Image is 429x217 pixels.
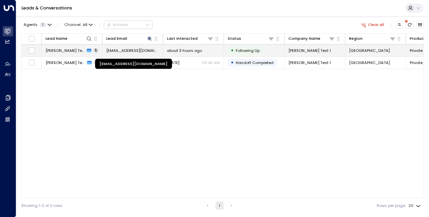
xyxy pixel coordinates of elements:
[21,21,53,28] button: Agents1
[377,203,406,209] label: Rows per page:
[410,35,426,42] div: Product
[167,48,202,53] span: about 3 hours ago
[228,35,274,42] div: Status
[216,201,224,210] button: page 1
[288,60,331,65] span: George Test 1
[93,48,98,53] span: 5
[231,58,234,67] div: •
[416,21,424,29] button: Archived Leads
[40,23,46,27] span: 1
[28,59,35,66] span: Toggle select row
[46,35,92,42] div: Lead Name
[236,60,274,65] span: Handoff Completed
[359,21,387,28] button: Clear all
[106,48,159,53] span: georgebobbyjordan@hotmail.com
[236,48,260,53] span: Following Up
[21,203,62,209] div: Showing 1-2 of 2 rows
[408,201,422,210] div: 20
[94,60,98,65] span: 3
[202,60,220,65] p: 05:46 AM
[228,35,241,42] div: Status
[288,35,335,42] div: Company Name
[288,35,320,42] div: Company Name
[28,35,35,42] span: Toggle select all
[24,23,37,27] span: Agents
[396,21,403,29] button: Customize
[406,21,413,29] span: There are new threads available. Refresh the grid to view the latest updates.
[167,35,198,42] div: Last Interacted
[95,59,172,69] div: [EMAIL_ADDRESS][DOMAIN_NAME]
[349,48,390,53] span: London
[46,48,85,53] span: George J Test 1
[104,21,152,29] div: Button group with a nested menu
[349,35,363,42] div: Region
[167,60,179,65] span: Yesterday
[167,35,213,42] div: Last Interacted
[83,23,87,27] span: All
[28,47,35,54] span: Toggle select row
[104,21,152,29] button: Actions
[349,60,390,65] span: London
[231,46,234,55] div: •
[46,60,85,65] span: George J Test 1
[107,22,128,27] div: Actions
[106,35,127,42] div: Lead Email
[46,35,67,42] div: Lead Name
[349,35,396,42] div: Region
[203,201,236,210] nav: pagination navigation
[106,35,153,42] div: Lead Email
[62,21,95,28] span: Channel:
[62,21,95,28] button: Channel:All
[22,5,72,11] a: Leads & Conversations
[288,48,331,53] span: George Test 1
